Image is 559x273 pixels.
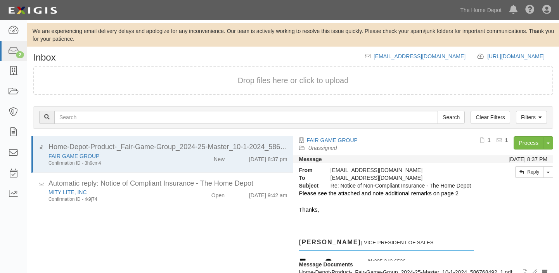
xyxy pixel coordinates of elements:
[33,52,56,63] h1: Inbox
[307,137,358,143] a: FAIR GAME GROUP
[16,51,24,58] div: 2
[54,111,438,124] input: Search
[249,188,287,199] div: [DATE] 9:42 am
[368,258,374,264] b: M:
[438,111,465,124] input: Search
[516,111,547,124] a: Filters
[299,156,322,162] strong: Message
[6,3,59,17] img: logo-5460c22ac91f19d4615b14bd174203de0afe785f0fc80cf4dbbc73dc1793850b.png
[211,188,225,199] div: Open
[325,166,483,174] div: [EMAIL_ADDRESS][DOMAIN_NAME]
[505,137,508,143] b: 1
[48,179,287,189] div: Automatic reply: Notice of Compliant Insurance - The Home Depot
[238,75,349,86] button: Drop files here or click to upload
[48,196,183,203] div: Confirmation ID - rk9j74
[293,174,325,182] strong: To
[48,142,287,152] div: Home-Depot-Product-_Fair-Game-Group_2024-25-Master_10-1-2024_586768492_1.pdf
[299,261,353,268] strong: Message Documents
[27,27,559,43] div: We are experiencing email delivery delays and apologize for any inconvenience. Our team is active...
[214,152,225,163] div: New
[471,111,510,124] a: Clear Filters
[48,160,183,167] div: Confirmation ID - 3h9cm4
[299,239,361,245] b: [PERSON_NAME]
[249,152,287,163] div: [DATE] 8:37 pm
[361,240,434,245] span: | VICE PRESIDENT OF SALES
[299,190,548,198] div: Please see the attached and note additional remarks on page 2
[325,182,483,190] div: Re: Notice of Non-Compliant Insurance - The Home Depot
[456,2,505,18] a: The Home Depot
[515,166,543,178] a: Reply
[514,136,543,150] a: Process
[325,174,483,182] div: party-eewhem@sbainsurance.homedepot.com
[368,258,406,264] span: 205.243.6526
[293,166,325,174] strong: From
[48,152,183,160] div: FAIR GAME GROUP
[48,153,99,159] a: FAIR GAME GROUP
[487,53,553,59] a: [URL][DOMAIN_NAME]
[299,206,548,214] div: Thanks,
[525,5,535,15] i: Help Center - Complianz
[308,145,337,151] a: Unassigned
[488,137,491,143] b: 1
[374,53,466,59] a: [EMAIL_ADDRESS][DOMAIN_NAME]
[48,189,87,195] a: MITY LITE, INC
[509,155,547,163] div: [DATE] 8:37 PM
[293,182,325,190] strong: Subject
